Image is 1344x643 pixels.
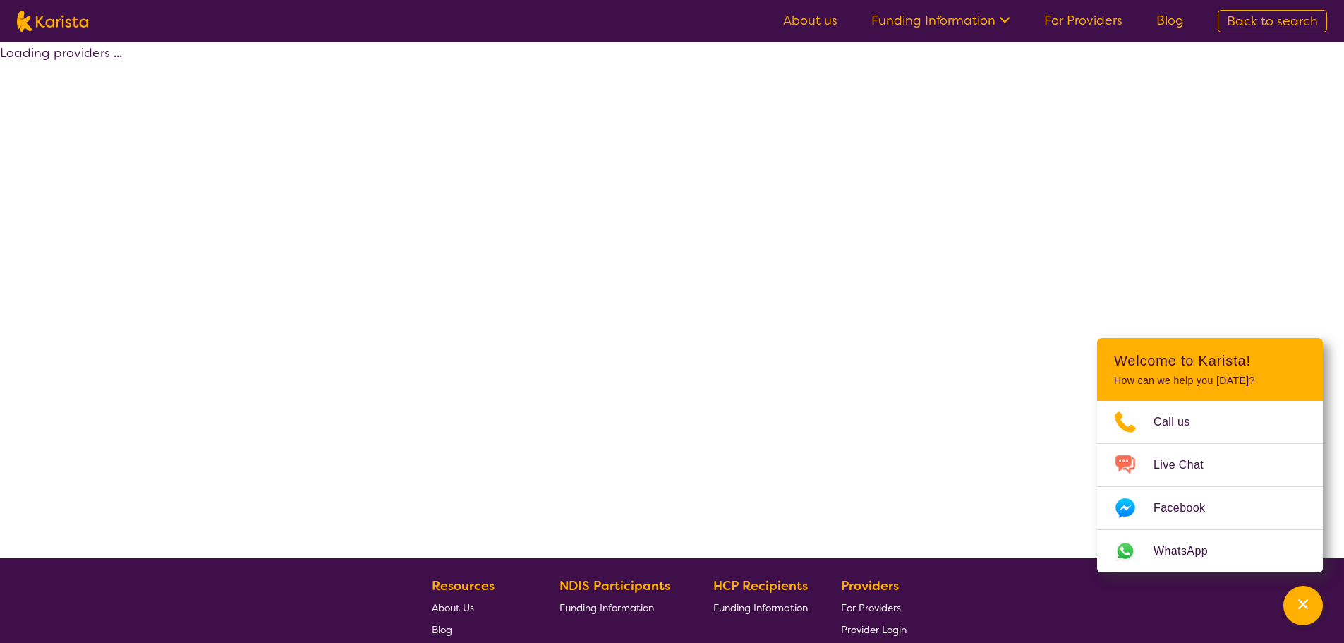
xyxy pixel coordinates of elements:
[1218,10,1327,32] a: Back to search
[1154,455,1221,476] span: Live Chat
[1227,13,1318,30] span: Back to search
[17,11,88,32] img: Karista logo
[432,577,495,594] b: Resources
[713,596,808,618] a: Funding Information
[559,596,681,618] a: Funding Information
[713,577,808,594] b: HCP Recipients
[1283,586,1323,625] button: Channel Menu
[1156,12,1184,29] a: Blog
[432,601,474,614] span: About Us
[1097,401,1323,572] ul: Choose channel
[841,596,907,618] a: For Providers
[1114,375,1306,387] p: How can we help you [DATE]?
[841,618,907,640] a: Provider Login
[783,12,837,29] a: About us
[1154,498,1222,519] span: Facebook
[871,12,1010,29] a: Funding Information
[841,601,901,614] span: For Providers
[1097,530,1323,572] a: Web link opens in a new tab.
[1154,541,1225,562] span: WhatsApp
[559,601,654,614] span: Funding Information
[432,596,526,618] a: About Us
[1154,411,1207,433] span: Call us
[432,618,526,640] a: Blog
[713,601,808,614] span: Funding Information
[841,577,899,594] b: Providers
[1044,12,1122,29] a: For Providers
[1097,338,1323,572] div: Channel Menu
[1114,352,1306,369] h2: Welcome to Karista!
[559,577,670,594] b: NDIS Participants
[432,623,452,636] span: Blog
[841,623,907,636] span: Provider Login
